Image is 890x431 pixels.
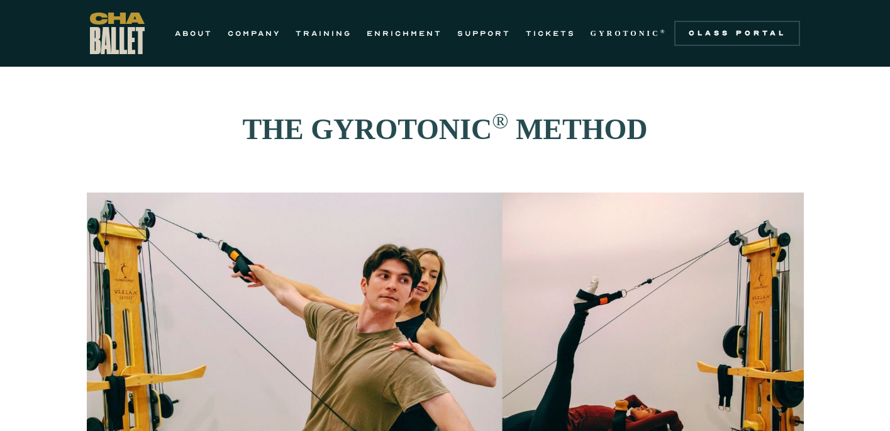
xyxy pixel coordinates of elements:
[682,28,793,38] div: Class Portal
[516,113,648,145] strong: METHOD
[660,28,667,35] sup: ®
[175,26,213,41] a: ABOUT
[674,21,800,46] a: Class Portal
[591,29,660,38] strong: GYROTONIC
[367,26,442,41] a: ENRICHMENT
[457,26,511,41] a: SUPPORT
[243,113,492,145] strong: THE GYROTONIC
[492,109,508,133] sup: ®
[591,26,667,41] a: GYROTONIC®
[296,26,352,41] a: TRAINING
[526,26,576,41] a: TICKETS
[90,13,145,54] a: home
[228,26,281,41] a: COMPANY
